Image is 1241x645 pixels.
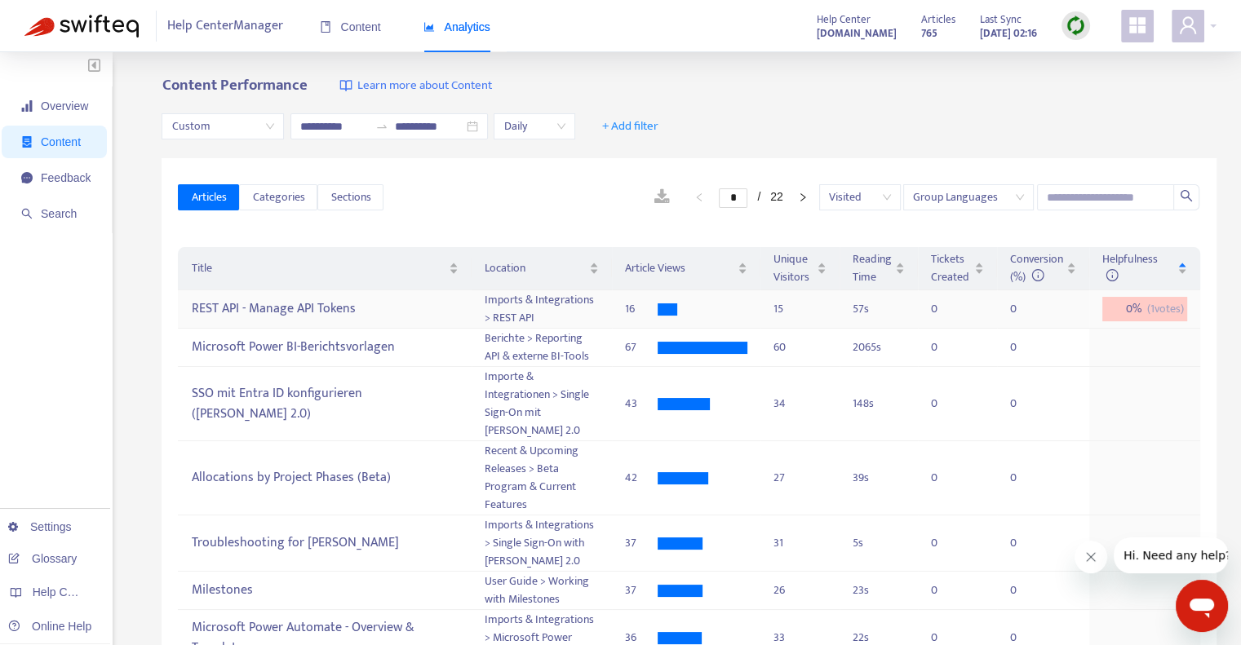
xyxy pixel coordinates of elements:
[178,184,239,210] button: Articles
[1128,15,1147,35] span: appstore
[913,185,1024,210] span: Group Languages
[472,515,612,572] td: Imports & Integrations > Single Sign-On with [PERSON_NAME] 2.0
[320,20,381,33] span: Content
[191,530,458,557] div: Troubleshooting for [PERSON_NAME]
[817,24,897,42] a: [DOMAIN_NAME]
[1102,250,1158,286] span: Helpfulness
[760,247,840,290] th: Unique Visitors
[330,188,370,206] span: Sections
[1010,300,1043,318] div: 0
[1010,534,1043,552] div: 0
[375,120,388,133] span: swap-right
[1147,300,1184,318] span: ( 1 votes)
[853,395,905,413] div: 148 s
[773,395,827,413] div: 34
[24,15,139,38] img: Swifteq
[10,11,117,24] span: Hi. Need any help?
[423,21,435,33] span: area-chart
[41,171,91,184] span: Feedback
[41,135,81,148] span: Content
[773,469,827,487] div: 27
[625,469,658,487] div: 42
[790,188,816,207] button: right
[472,367,612,441] td: Importe & Integrationen > Single Sign-On mit [PERSON_NAME] 2.0
[790,188,816,207] li: Next Page
[918,247,997,290] th: Tickets Created
[980,11,1022,29] span: Last Sync
[503,114,565,139] span: Daily
[1066,15,1086,36] img: sync.dc5367851b00ba804db3.png
[773,300,827,318] div: 15
[853,469,905,487] div: 39 s
[485,259,586,277] span: Location
[853,300,905,318] div: 57 s
[686,188,712,207] li: Previous Page
[921,11,955,29] span: Articles
[472,441,612,515] td: Recent & Upcoming Releases > Beta Program & Current Features
[980,24,1037,42] strong: [DATE] 02:16
[8,520,72,533] a: Settings
[625,395,658,413] div: 43
[602,117,658,136] span: + Add filter
[191,259,445,277] span: Title
[1010,581,1043,599] div: 0
[853,338,905,356] div: 2065 s
[773,581,827,599] div: 26
[252,188,304,206] span: Categories
[1114,537,1228,573] iframe: Nachricht vom Unternehmen
[921,24,937,42] strong: 765
[472,572,612,610] td: User Guide > Working with Milestones
[1010,395,1043,413] div: 0
[829,185,891,210] span: Visited
[178,247,471,290] th: Title
[423,20,490,33] span: Analytics
[239,184,317,210] button: Categories
[931,338,964,356] div: 0
[840,247,918,290] th: Reading Time
[719,188,782,207] li: 1/22
[339,77,491,95] a: Learn more about Content
[317,184,383,210] button: Sections
[171,114,274,139] span: Custom
[33,585,100,599] span: Help Centers
[694,192,704,202] span: left
[612,247,760,290] th: Article Views
[625,581,658,599] div: 37
[625,300,658,318] div: 16
[817,11,871,29] span: Help Center
[1010,338,1043,356] div: 0
[191,577,458,604] div: Milestones
[191,465,458,492] div: Allocations by Project Phases (Beta)
[625,338,658,356] div: 67
[357,77,491,95] span: Learn more about Content
[757,190,760,203] span: /
[1102,297,1187,321] div: 0 %
[853,581,905,599] div: 23 s
[931,395,964,413] div: 0
[931,469,964,487] div: 0
[773,338,827,356] div: 60
[21,172,33,183] span: message
[590,113,671,139] button: + Add filter
[853,250,892,286] span: Reading Time
[1075,541,1107,573] iframe: Nachricht schließen
[931,581,964,599] div: 0
[931,250,971,286] span: Tickets Created
[191,188,226,206] span: Articles
[191,296,458,323] div: REST API - Manage API Tokens
[8,552,77,565] a: Glossary
[625,534,658,552] div: 37
[41,99,88,113] span: Overview
[773,250,813,286] span: Unique Visitors
[798,192,808,202] span: right
[320,21,331,33] span: book
[472,247,612,290] th: Location
[21,208,33,219] span: search
[1178,15,1198,35] span: user
[853,534,905,552] div: 5 s
[339,79,352,92] img: image-link
[375,120,388,133] span: to
[21,136,33,148] span: container
[625,259,734,277] span: Article Views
